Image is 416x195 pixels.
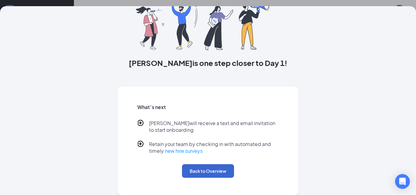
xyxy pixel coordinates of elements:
p: Retain your team by checking in with automated and timely [149,141,279,154]
button: Back to Overview [182,164,234,178]
div: Open Intercom Messenger [395,174,410,189]
h3: [PERSON_NAME] is one step closer to Day 1! [118,58,298,68]
p: [PERSON_NAME] will receive a text and email invitation to start onboarding [149,120,279,133]
h5: What’s next [137,104,279,111]
a: new hire surveys [165,148,203,154]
